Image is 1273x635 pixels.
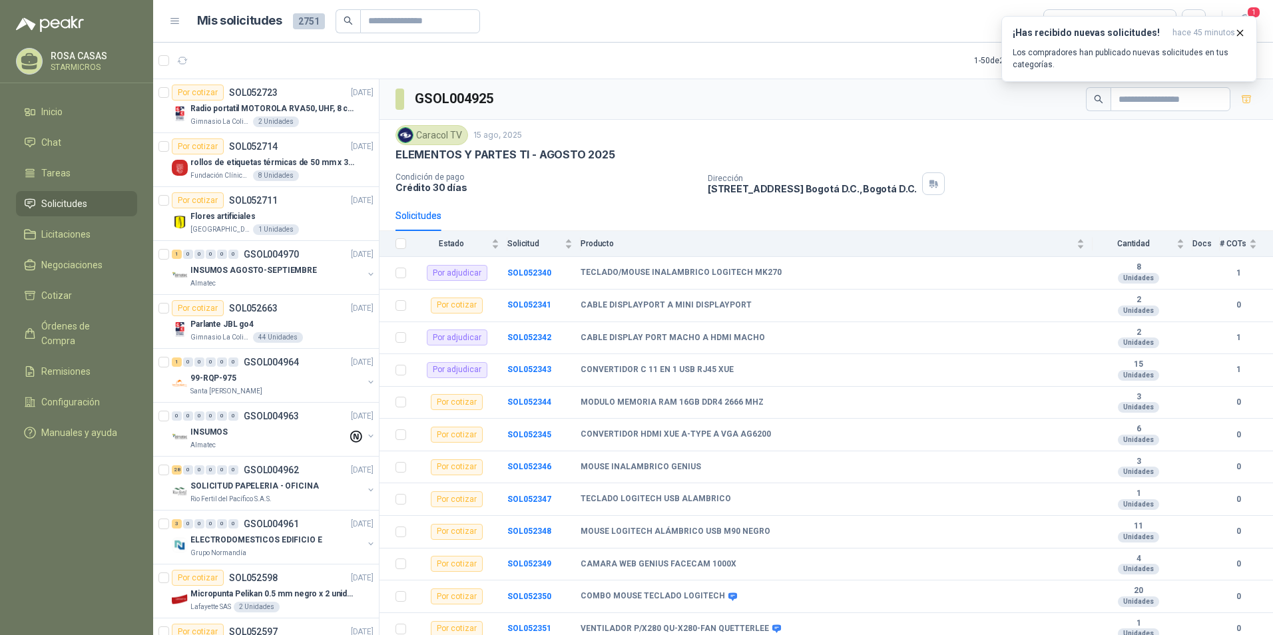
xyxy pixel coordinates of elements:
[581,559,736,570] b: CAMARA WEB GENIUS FACECAM 1000X
[414,231,507,257] th: Estado
[172,214,188,230] img: Company Logo
[172,192,224,208] div: Por cotizar
[1052,14,1080,29] div: Todas
[507,300,551,310] b: SOL052341
[351,87,374,99] p: [DATE]
[253,332,303,343] div: 44 Unidades
[414,239,489,248] span: Estado
[244,411,299,421] p: GSOL004963
[206,411,216,421] div: 0
[190,278,216,289] p: Almatec
[1093,231,1192,257] th: Cantidad
[395,208,441,223] div: Solicitudes
[183,465,193,475] div: 0
[41,395,100,409] span: Configuración
[1093,424,1184,435] b: 6
[244,519,299,529] p: GSOL004961
[172,250,182,259] div: 1
[190,170,250,181] p: Fundación Clínica Shaio
[507,333,551,342] a: SOL052342
[1013,47,1246,71] p: Los compradores han publicado nuevas solicitudes en tus categorías.
[581,231,1093,257] th: Producto
[1220,396,1257,409] b: 0
[172,300,224,316] div: Por cotizar
[228,411,238,421] div: 0
[507,430,551,439] b: SOL052345
[229,196,278,205] p: SOL052711
[172,246,376,289] a: 1 0 0 0 0 0 GSOL004970[DATE] Company LogoINSUMOS AGOSTO-SEPTIEMBREAlmatec
[234,602,280,612] div: 2 Unidades
[507,495,551,504] a: SOL052347
[351,140,374,153] p: [DATE]
[351,248,374,261] p: [DATE]
[16,389,137,415] a: Configuración
[398,128,413,142] img: Company Logo
[1093,239,1174,248] span: Cantidad
[183,250,193,259] div: 0
[41,319,125,348] span: Órdenes de Compra
[1093,618,1184,629] b: 1
[190,332,250,343] p: Gimnasio La Colina
[41,364,91,379] span: Remisiones
[581,239,1074,248] span: Producto
[183,519,193,529] div: 0
[507,239,562,248] span: Solicitud
[1118,467,1159,477] div: Unidades
[206,250,216,259] div: 0
[395,125,468,145] div: Caracol TV
[1093,392,1184,403] b: 3
[172,429,188,445] img: Company Logo
[217,465,227,475] div: 0
[581,300,752,311] b: CABLE DISPLAYPORT A MINI DISPLAYPORT
[431,394,483,410] div: Por cotizar
[1220,622,1257,635] b: 0
[507,592,551,601] a: SOL052350
[1118,596,1159,607] div: Unidades
[172,537,188,553] img: Company Logo
[473,129,522,142] p: 15 ago, 2025
[1093,521,1184,532] b: 11
[16,16,84,32] img: Logo peakr
[183,411,193,421] div: 0
[507,462,551,471] a: SOL052346
[253,116,299,127] div: 2 Unidades
[507,397,551,407] b: SOL052344
[708,183,917,194] p: [STREET_ADDRESS] Bogotá D.C. , Bogotá D.C.
[1118,532,1159,542] div: Unidades
[217,357,227,367] div: 0
[190,264,317,277] p: INSUMOS AGOSTO-SEPTIEMBRE
[172,85,224,101] div: Por cotizar
[351,464,374,477] p: [DATE]
[228,519,238,529] div: 0
[153,79,379,133] a: Por cotizarSOL052723[DATE] Company LogoRadio portatil MOTOROLA RVA50, UHF, 8 canales, 500MWGimnas...
[190,210,256,223] p: Flores artificiales
[172,516,376,558] a: 3 0 0 0 0 0 GSOL004961[DATE] Company LogoELECTRODOMESTICOS EDIFICIO EGrupo Normandía
[1220,493,1257,506] b: 0
[507,365,551,374] b: SOL052343
[581,527,770,537] b: MOUSE LOGITECH ALÁMBRICO USB M90 NEGRO
[1192,231,1220,257] th: Docs
[1013,27,1167,39] h3: ¡Has recibido nuevas solicitudes!
[229,88,278,97] p: SOL052723
[1220,590,1257,603] b: 0
[1220,429,1257,441] b: 0
[172,354,376,397] a: 1 0 0 0 0 0 GSOL004964[DATE] Company Logo99-RQP-975Santa [PERSON_NAME]
[581,624,769,634] b: VENTILADOR P/X280 QU-X280-FAN QUETTERLEE
[172,321,188,337] img: Company Logo
[194,519,204,529] div: 0
[1093,554,1184,564] b: 4
[41,258,103,272] span: Negociaciones
[172,570,224,586] div: Por cotizar
[16,420,137,445] a: Manuales y ayuda
[190,116,250,127] p: Gimnasio La Colina
[431,588,483,604] div: Por cotizar
[16,314,137,353] a: Órdenes de Compra
[507,527,551,536] a: SOL052348
[253,224,299,235] div: 1 Unidades
[1246,6,1261,19] span: 1
[581,462,701,473] b: MOUSE INALAMBRICO GENIUS
[351,302,374,315] p: [DATE]
[153,133,379,187] a: Por cotizarSOL052714[DATE] Company Logorollos de etiquetas térmicas de 50 mm x 30 mmFundación Clí...
[16,283,137,308] a: Cotizar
